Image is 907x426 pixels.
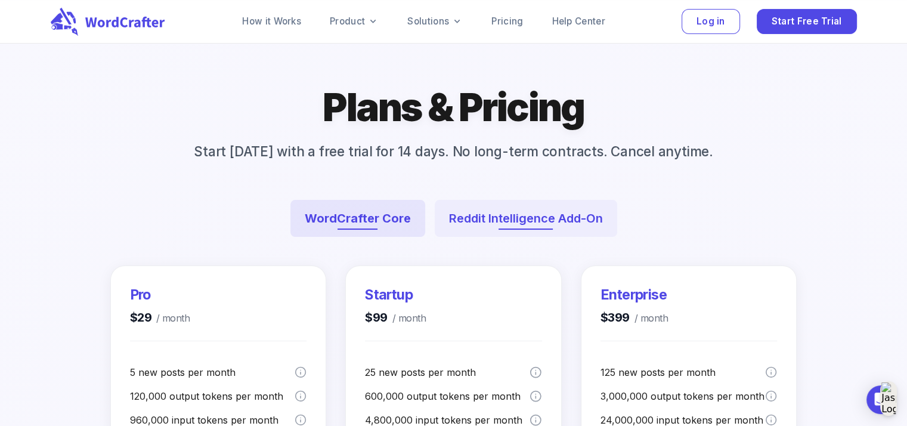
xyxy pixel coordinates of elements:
span: Start Free Trial [772,14,842,30]
span: / month [388,310,426,326]
a: Pricing [491,14,523,29]
img: tab_domain_overview_orange.svg [32,69,42,79]
p: 25 new posts per month [365,365,530,379]
svg: A post is a new piece of content, an imported content for optimization or a content brief. [765,366,777,379]
p: Start [DATE] with a free trial for 14 days. No long-term contracts. Cancel anytime. [175,141,732,162]
h1: Plans & Pricing [323,82,584,132]
a: Solutions [407,14,463,29]
h4: $29 [130,309,190,326]
h4: $399 [600,309,668,326]
button: WordCrafter Core [290,200,425,237]
p: 125 new posts per month [600,365,765,379]
div: Keywords by Traffic [132,70,201,78]
h3: Enterprise [600,285,668,304]
svg: Output tokens are the words/characters the model generates in response to your instructions. You ... [530,390,541,403]
div: Open Intercom Messenger [866,385,895,414]
div: v 4.0.25 [33,19,58,29]
p: 5 new posts per month [130,365,295,379]
a: Product [330,14,379,29]
div: Domain Overview [45,70,107,78]
svg: A post is a new piece of content, an imported content for optimization or a content brief. [530,366,541,379]
span: / month [151,310,190,326]
img: logo_orange.svg [19,19,29,29]
svg: Output tokens are the words/characters the model generates in response to your instructions. You ... [295,390,307,403]
a: Help Center [552,14,605,29]
span: / month [630,310,668,326]
button: Start Free Trial [757,9,857,35]
p: 120,000 output tokens per month [130,389,295,403]
span: Log in [696,14,725,30]
p: 600,000 output tokens per month [365,389,530,403]
svg: Output tokens are the words/characters the model generates in response to your instructions. You ... [765,390,777,403]
h3: Startup [365,285,426,304]
h4: $99 [365,309,426,326]
p: 3,000,000 output tokens per month [600,389,765,403]
a: How it Works [242,14,301,29]
button: Reddit Intelligence Add-On [435,200,617,237]
div: Domain: [URL] [31,31,85,41]
img: website_grey.svg [19,31,29,41]
img: tab_keywords_by_traffic_grey.svg [119,69,128,79]
svg: A post is a new piece of content, an imported content for optimization or a content brief. [295,366,307,379]
button: Log in [682,9,740,35]
h3: Pro [130,285,190,304]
